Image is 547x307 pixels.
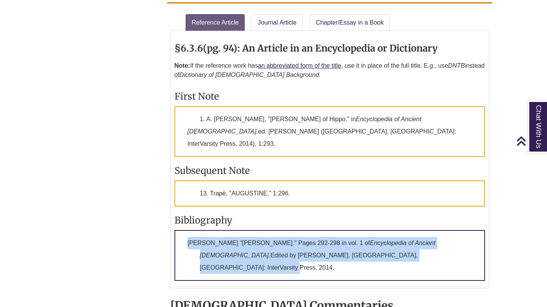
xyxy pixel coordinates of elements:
a: Reference Article [186,14,245,31]
p: 1. A. [PERSON_NAME], "[PERSON_NAME] of Hippo," in ed. [PERSON_NAME] ([GEOGRAPHIC_DATA], [GEOGRAPH... [175,106,485,157]
a: Journal Article [252,14,303,31]
a: an abbreviated form of the title [258,62,341,69]
p: [PERSON_NAME] "[PERSON_NAME]." Pages 292-298 in vol. 1 of Edited by [PERSON_NAME]. [GEOGRAPHIC_DA... [175,230,485,281]
strong: §6.3.6 [175,42,203,54]
h3: Subsequent Note [175,165,485,177]
em: Dictionary of [DEMOGRAPHIC_DATA] Background. [180,72,321,78]
p: 13. Trapè, "AUGUSTINE," 1:296. [175,180,485,207]
h3: First Note [175,90,485,102]
em: Encyclopedia of Ancient [DEMOGRAPHIC_DATA], [188,116,421,135]
strong: (pg. 94): An Article in an Encyclopedia or Dictionary [203,42,438,54]
a: Chapter/Essay in a Book [310,14,390,31]
em: DNTB [448,62,465,69]
a: Back to Top [516,136,545,146]
h3: Bibliography [175,214,485,226]
strong: Note: [175,62,190,69]
p: If the reference work has , use it in place of the full title. E.g., use instead of [175,58,485,83]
